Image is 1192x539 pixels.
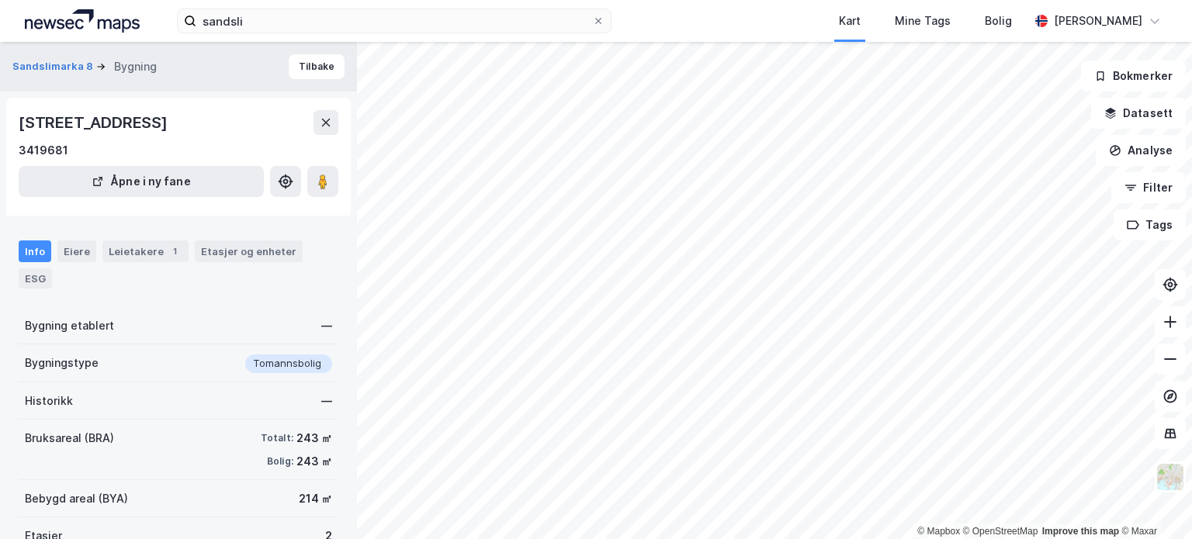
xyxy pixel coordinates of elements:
div: Leietakere [102,240,189,262]
div: Kart [839,12,861,30]
div: Mine Tags [895,12,951,30]
img: logo.a4113a55bc3d86da70a041830d287a7e.svg [25,9,140,33]
button: Sandslimarka 8 [12,59,96,74]
div: 243 ㎡ [296,452,332,471]
div: Info [19,240,51,262]
div: Bygning etablert [25,316,114,335]
div: 3419681 [19,141,68,160]
a: Improve this map [1042,526,1119,537]
a: Mapbox [917,526,960,537]
div: 243 ㎡ [296,429,332,447]
div: 214 ㎡ [299,489,332,508]
div: 1 [167,244,182,259]
button: Åpne i ny fane [19,166,264,197]
div: Totalt: [261,432,293,444]
img: Z [1156,462,1185,492]
div: Bruksareal (BRA) [25,429,114,447]
div: Bygning [114,57,157,76]
div: [PERSON_NAME] [1054,12,1142,30]
div: [STREET_ADDRESS] [19,110,171,135]
button: Tilbake [289,54,345,79]
a: OpenStreetMap [963,526,1038,537]
button: Tags [1114,209,1186,240]
button: Filter [1111,172,1186,203]
div: ESG [19,268,52,289]
button: Datasett [1091,98,1186,129]
div: — [321,392,332,410]
div: Historikk [25,392,73,410]
div: Bolig [985,12,1012,30]
div: — [321,316,332,335]
iframe: Chat Widget [1114,465,1192,539]
div: Eiere [57,240,96,262]
button: Bokmerker [1081,60,1186,92]
div: Bolig: [267,455,293,468]
div: Kontrollprogram for chat [1114,465,1192,539]
div: Etasjer og enheter [201,244,296,258]
div: Bebygd areal (BYA) [25,489,128,508]
div: Bygningstype [25,354,99,372]
button: Analyse [1096,135,1186,166]
input: Søk på adresse, matrikkel, gårdeiere, leietakere eller personer [196,9,592,33]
